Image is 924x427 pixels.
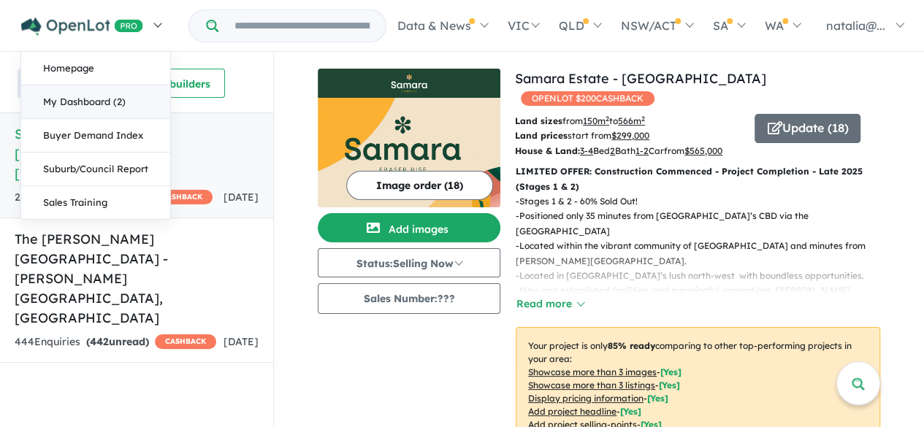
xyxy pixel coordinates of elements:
u: 2 [610,145,615,156]
b: Land sizes [515,115,562,126]
u: $ 299,000 [611,130,649,141]
u: 566 m [618,115,645,126]
span: 442 [90,335,109,348]
u: 1-2 [635,145,649,156]
a: My Dashboard (2) [21,85,170,119]
img: Openlot PRO Logo White [21,18,143,36]
a: Samara Estate - Fraser Rise LogoSamara Estate - Fraser Rise [318,69,500,207]
u: 3-4 [580,145,593,156]
span: [ Yes ] [660,366,681,377]
p: - Stages 1 & 2 - 60% Sold Out! [516,194,892,209]
a: Samara Estate - [GEOGRAPHIC_DATA] [515,70,766,87]
h5: Samara Estate - [GEOGRAPHIC_DATA] , [GEOGRAPHIC_DATA] [15,124,259,183]
span: [ Yes ] [659,380,680,391]
sup: 2 [606,115,609,123]
u: Display pricing information [528,393,644,404]
span: natalia@... [826,18,885,33]
u: 150 m [583,115,609,126]
img: Samara Estate - Fraser Rise [318,98,500,207]
a: Sales Training [21,186,170,219]
span: CASHBACK [151,190,213,204]
div: 444 Enquir ies [15,334,216,351]
b: 85 % ready [608,340,655,351]
span: CASHBACK [155,334,216,349]
button: Read more [516,296,584,312]
u: Showcase more than 3 images [528,366,657,377]
span: [ Yes ] [620,406,641,417]
p: - Located in [GEOGRAPHIC_DATA]’s lush north-west with boundless opportunities. [516,269,892,283]
u: Showcase more than 3 listings [528,380,655,391]
b: House & Land: [515,145,580,156]
a: Suburb/Council Report [21,153,170,186]
button: Image order (18) [346,171,493,200]
u: Add project headline [528,406,616,417]
p: - New and established facilities, and meaningful connections. [PERSON_NAME][GEOGRAPHIC_DATA] and ... [516,283,892,328]
a: Homepage [21,52,170,85]
button: Add images [318,213,500,242]
b: Land prices [515,130,568,141]
span: to [609,115,645,126]
button: Update (18) [755,114,860,143]
button: Sales Number:??? [318,283,500,314]
span: [DATE] [224,191,259,204]
span: [ Yes ] [647,393,668,404]
span: OPENLOT $ 200 CASHBACK [521,91,654,106]
button: Status:Selling Now [318,248,500,277]
p: - Positioned only 35 minutes from [GEOGRAPHIC_DATA]’s CBD via the [GEOGRAPHIC_DATA] [516,209,892,239]
sup: 2 [641,115,645,123]
input: Try estate name, suburb, builder or developer [221,10,383,42]
p: Bed Bath Car from [515,144,744,158]
img: Samara Estate - Fraser Rise Logo [324,74,495,92]
p: - Located within the vibrant community of [GEOGRAPHIC_DATA] and minutes from [PERSON_NAME][GEOGRA... [516,239,892,269]
div: 296 Enquir ies [15,189,213,207]
a: Buyer Demand Index [21,119,170,153]
u: $ 565,000 [684,145,722,156]
span: [DATE] [224,335,259,348]
h5: The [PERSON_NAME][GEOGRAPHIC_DATA] - [PERSON_NAME][GEOGRAPHIC_DATA] , [GEOGRAPHIC_DATA] [15,229,259,328]
strong: ( unread) [86,335,149,348]
p: start from [515,128,744,143]
p: from [515,114,744,128]
p: LIMITED OFFER: Construction Commenced - Project Completion - Late 2025 (Stages 1 & 2) [516,164,880,194]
